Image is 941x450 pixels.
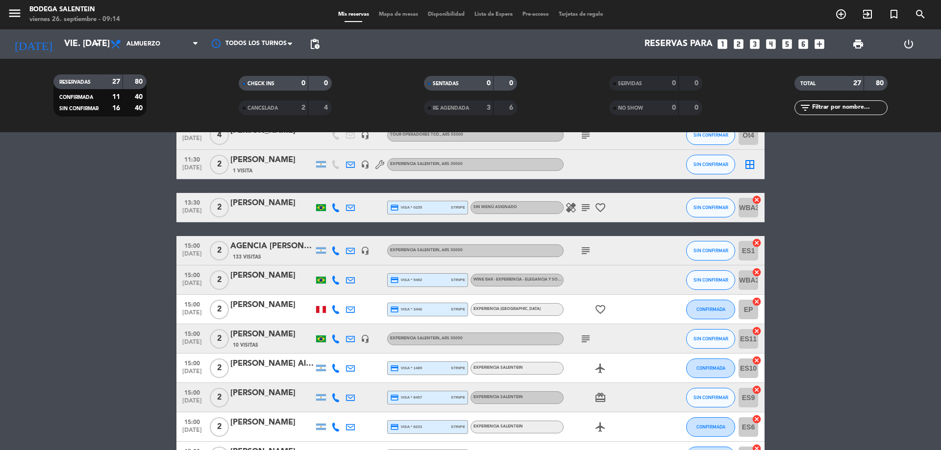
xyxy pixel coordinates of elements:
i: headset_mic [361,246,370,255]
button: menu [7,6,22,24]
span: 2 [210,270,229,290]
span: stripe [451,394,465,401]
span: stripe [451,424,465,430]
i: favorite_border [594,202,606,213]
i: card_giftcard [594,392,606,403]
span: Disponibilidad [423,12,470,17]
span: , ARS 30000 [440,162,463,166]
span: SIN CONFIRMAR [693,248,728,253]
i: airplanemode_active [594,362,606,374]
i: looks_6 [797,38,810,50]
button: SIN CONFIRMAR [686,125,735,145]
span: CANCELADA [248,106,278,111]
span: Experiencia Salentein [390,162,463,166]
button: CONFIRMADA [686,300,735,319]
i: credit_card [390,276,399,284]
div: [PERSON_NAME] [230,154,314,166]
strong: 4 [324,104,330,111]
span: 2 [210,155,229,174]
i: credit_card [390,393,399,402]
span: Experiencia Salentein [390,248,463,252]
span: CONFIRMADA [696,307,725,312]
span: 2 [210,388,229,407]
i: turned_in_not [888,8,900,20]
span: visa * 8457 [390,393,422,402]
i: looks_4 [765,38,777,50]
span: CONFIRMADA [59,95,93,100]
span: 133 Visitas [233,253,261,261]
span: [DATE] [180,368,204,379]
span: 15:00 [180,416,204,427]
i: credit_card [390,203,399,212]
strong: 0 [672,80,676,87]
strong: 80 [135,78,145,85]
span: Sin menú asignado [473,205,517,209]
span: SENTADAS [433,81,459,86]
i: healing [565,202,577,213]
span: TOTAL [800,81,816,86]
span: Experiencia Salentein [473,425,523,428]
span: 2 [210,241,229,261]
div: [PERSON_NAME] [230,387,314,400]
strong: 0 [694,80,700,87]
i: favorite_border [594,304,606,315]
i: subject [580,245,592,257]
span: stripe [451,277,465,283]
strong: 0 [509,80,515,87]
span: 15:00 [180,328,204,339]
i: filter_list [799,102,811,114]
i: credit_card [390,423,399,431]
i: power_settings_new [903,38,915,50]
span: 2 [210,417,229,437]
span: RESERVADAS [59,80,91,85]
span: Mapa de mesas [374,12,423,17]
div: [PERSON_NAME] [230,299,314,311]
strong: 16 [112,105,120,112]
i: cancel [752,195,762,205]
span: SIN CONFIRMAR [693,336,728,341]
i: [DATE] [7,33,59,55]
span: pending_actions [309,38,321,50]
span: 2 [210,300,229,319]
span: 2 [210,358,229,378]
i: cancel [752,326,762,336]
i: add_box [813,38,826,50]
span: Tarjetas de regalo [554,12,608,17]
i: cancel [752,355,762,365]
span: Mis reservas [333,12,374,17]
strong: 40 [135,105,145,112]
i: looks_two [732,38,745,50]
i: subject [580,129,592,141]
span: [DATE] [180,339,204,350]
strong: 3 [487,104,491,111]
i: menu [7,6,22,21]
i: cancel [752,385,762,395]
span: SIN CONFIRMAR [693,132,728,138]
span: RE AGENDADA [433,106,469,111]
i: subject [580,333,592,345]
strong: 40 [135,94,145,100]
span: stripe [451,365,465,371]
span: [DATE] [180,398,204,409]
span: 15:00 [180,386,204,398]
input: Filtrar por nombre... [811,102,887,113]
i: subject [580,202,592,213]
span: NO SHOW [618,106,643,111]
div: Bodega Salentein [29,5,120,15]
i: looks_3 [748,38,761,50]
span: 10 Visitas [233,341,258,349]
span: 2 [210,198,229,217]
strong: 11 [112,94,120,100]
span: SIN CONFIRMAR [693,162,728,167]
span: Experiencia [GEOGRAPHIC_DATA] [473,307,541,311]
i: credit_card [390,305,399,314]
i: headset_mic [361,160,370,169]
span: [DATE] [180,208,204,219]
span: 15:00 [180,298,204,309]
div: [PERSON_NAME] [230,269,314,282]
div: [PERSON_NAME] [230,197,314,210]
i: arrow_drop_down [91,38,103,50]
i: looks_one [716,38,729,50]
div: [PERSON_NAME] Albertio [PERSON_NAME] [230,357,314,370]
span: stripe [451,306,465,312]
